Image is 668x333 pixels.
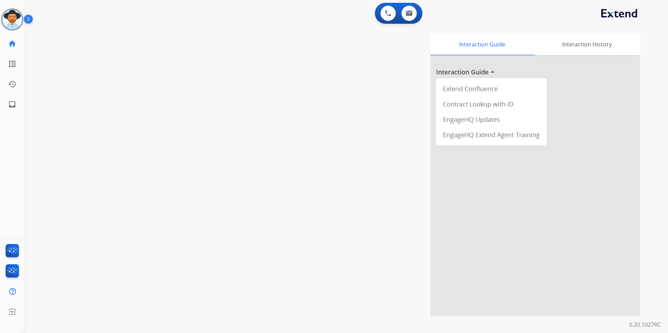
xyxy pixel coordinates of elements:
mat-icon: home [8,39,16,48]
img: avatar [2,10,22,29]
div: Interaction Guide [430,34,533,55]
mat-icon: history [8,80,16,88]
div: Contract Lookup with ID [439,96,544,112]
mat-icon: inbox [8,100,16,109]
div: EngageHQ Extend Agent Training [439,127,544,142]
p: 0.20.1027RC [629,320,661,329]
div: EngageHQ Updates [439,112,544,127]
div: Interaction History [533,34,640,55]
div: Extend Confluence [439,81,544,96]
mat-icon: list_alt [8,60,16,68]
